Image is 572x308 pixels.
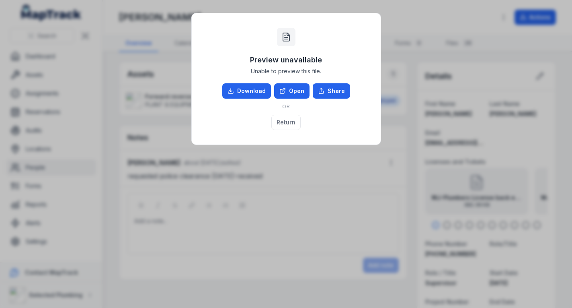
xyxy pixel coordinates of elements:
h3: Preview unavailable [250,54,322,66]
a: Download [222,83,271,99]
span: Unable to preview this file. [251,67,321,75]
button: Return [271,115,301,130]
a: Open [274,83,310,99]
button: Share [313,83,350,99]
div: OR [222,99,350,115]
